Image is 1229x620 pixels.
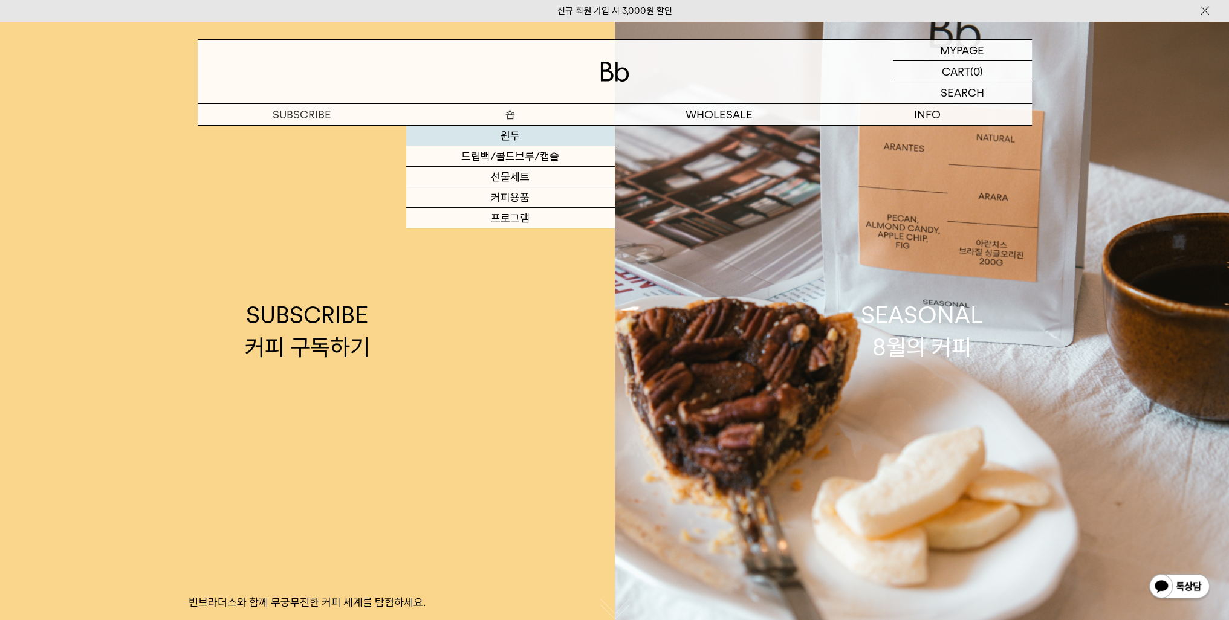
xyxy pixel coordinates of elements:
[941,82,984,103] p: SEARCH
[557,5,672,16] a: 신규 회원 가입 시 3,000원 할인
[970,61,983,82] p: (0)
[406,208,615,228] a: 프로그램
[245,299,370,363] div: SUBSCRIBE 커피 구독하기
[406,146,615,167] a: 드립백/콜드브루/캡슐
[861,299,983,363] div: SEASONAL 8월의 커피
[942,61,970,82] p: CART
[406,167,615,187] a: 선물세트
[406,126,615,146] a: 원두
[940,40,984,60] p: MYPAGE
[198,104,406,125] a: SUBSCRIBE
[600,62,629,82] img: 로고
[615,104,823,125] p: WHOLESALE
[1148,573,1211,602] img: 카카오톡 채널 1:1 채팅 버튼
[893,40,1032,61] a: MYPAGE
[406,104,615,125] a: 숍
[893,61,1032,82] a: CART (0)
[823,104,1032,125] p: INFO
[406,187,615,208] a: 커피용품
